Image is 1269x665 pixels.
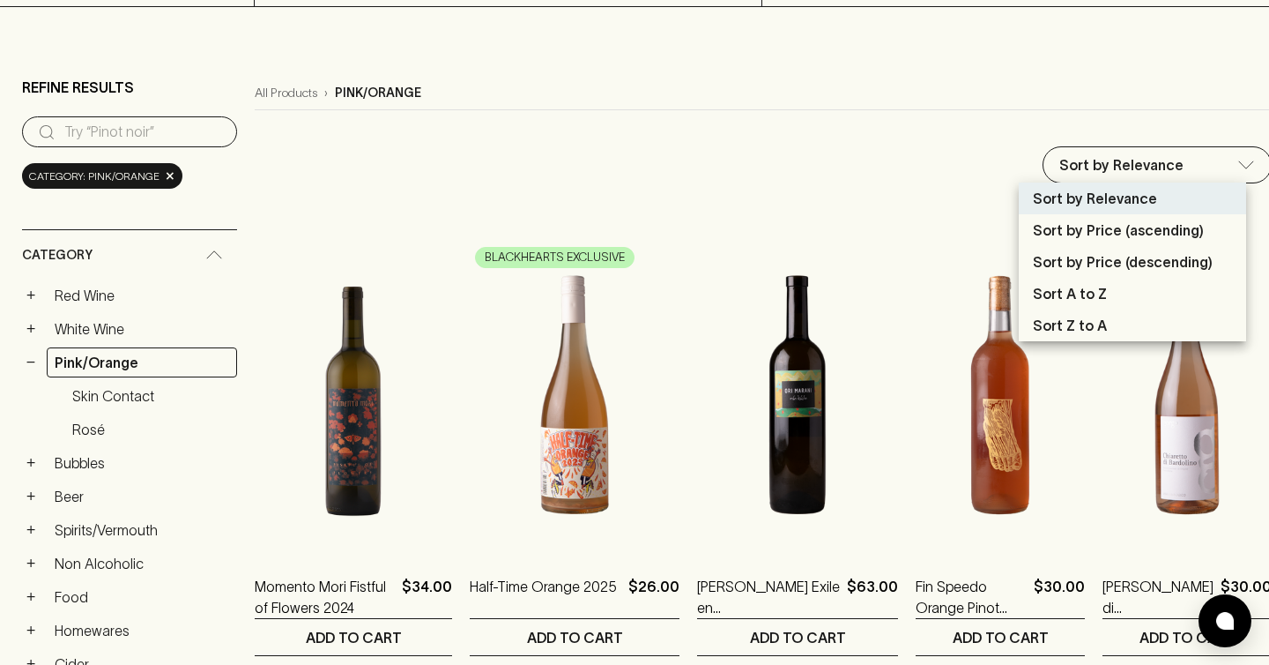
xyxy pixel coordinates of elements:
p: Sort Z to A [1033,315,1107,336]
p: Sort A to Z [1033,283,1107,304]
p: Sort by Price (descending) [1033,251,1213,273]
img: bubble-icon [1216,612,1234,630]
p: Sort by Relevance [1033,188,1157,209]
p: Sort by Price (ascending) [1033,220,1204,241]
